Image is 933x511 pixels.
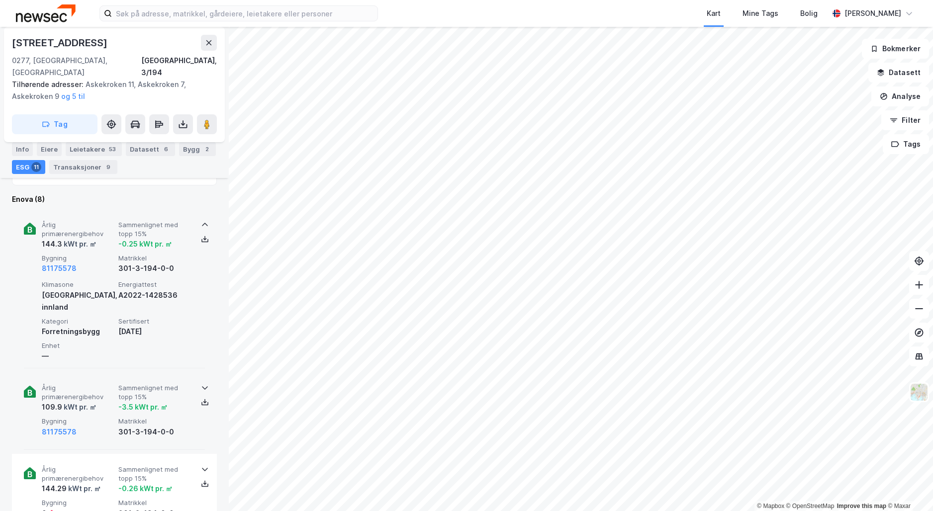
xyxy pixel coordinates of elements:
[126,142,175,156] div: Datasett
[881,110,929,130] button: Filter
[883,463,933,511] iframe: Chat Widget
[141,55,217,79] div: [GEOGRAPHIC_DATA], 3/194
[757,503,784,510] a: Mapbox
[62,401,96,413] div: kWt pr. ㎡
[12,114,97,134] button: Tag
[66,142,122,156] div: Leietakere
[42,326,114,338] div: Forretningsbygg
[844,7,901,19] div: [PERSON_NAME]
[118,426,191,438] div: 301-3-194-0-0
[868,63,929,83] button: Datasett
[800,7,818,19] div: Bolig
[42,221,114,238] span: Årlig primærenergibehov
[118,483,173,495] div: -0.26 kWt pr. ㎡
[42,317,114,326] span: Kategori
[883,134,929,154] button: Tags
[42,401,96,413] div: 109.9
[12,55,141,79] div: 0277, [GEOGRAPHIC_DATA], [GEOGRAPHIC_DATA]
[62,238,96,250] div: kWt pr. ㎡
[118,384,191,401] span: Sammenlignet med topp 15%
[910,383,929,402] img: Z
[42,350,114,362] div: —
[42,280,114,289] span: Klimasone
[12,160,45,174] div: ESG
[12,142,33,156] div: Info
[107,144,118,154] div: 53
[103,162,113,172] div: 9
[118,238,172,250] div: -0.25 kWt pr. ㎡
[42,254,114,262] span: Bygning
[161,144,171,154] div: 6
[118,326,191,338] div: [DATE]
[179,142,216,156] div: Bygg
[743,7,778,19] div: Mine Tags
[118,401,168,413] div: -3.5 kWt pr. ㎡
[883,463,933,511] div: Kontrollprogram for chat
[118,221,191,238] span: Sammenlignet med topp 15%
[42,289,114,313] div: [GEOGRAPHIC_DATA], innland
[42,262,77,274] button: 81175578
[42,417,114,426] span: Bygning
[118,317,191,326] span: Sertifisert
[202,144,212,154] div: 2
[16,4,76,22] img: newsec-logo.f6e21ccffca1b3a03d2d.png
[12,193,217,205] div: Enova (8)
[112,6,377,21] input: Søk på adresse, matrikkel, gårdeiere, leietakere eller personer
[31,162,41,172] div: 11
[12,79,209,102] div: Askekroken 11, Askekroken 7, Askekroken 9
[118,417,191,426] span: Matrikkel
[12,80,86,88] span: Tilhørende adresser:
[67,483,101,495] div: kWt pr. ㎡
[42,465,114,483] span: Årlig primærenergibehov
[42,426,77,438] button: 81175578
[707,7,721,19] div: Kart
[118,465,191,483] span: Sammenlignet med topp 15%
[42,499,114,507] span: Bygning
[118,499,191,507] span: Matrikkel
[49,160,117,174] div: Transaksjoner
[862,39,929,59] button: Bokmerker
[42,384,114,401] span: Årlig primærenergibehov
[118,254,191,262] span: Matrikkel
[42,483,101,495] div: 144.29
[837,503,886,510] a: Improve this map
[118,289,191,301] div: A2022-1428536
[12,35,109,51] div: [STREET_ADDRESS]
[118,280,191,289] span: Energiattest
[42,238,96,250] div: 144.3
[42,341,114,350] span: Enhet
[118,262,191,274] div: 301-3-194-0-0
[786,503,835,510] a: OpenStreetMap
[871,86,929,106] button: Analyse
[37,142,62,156] div: Eiere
